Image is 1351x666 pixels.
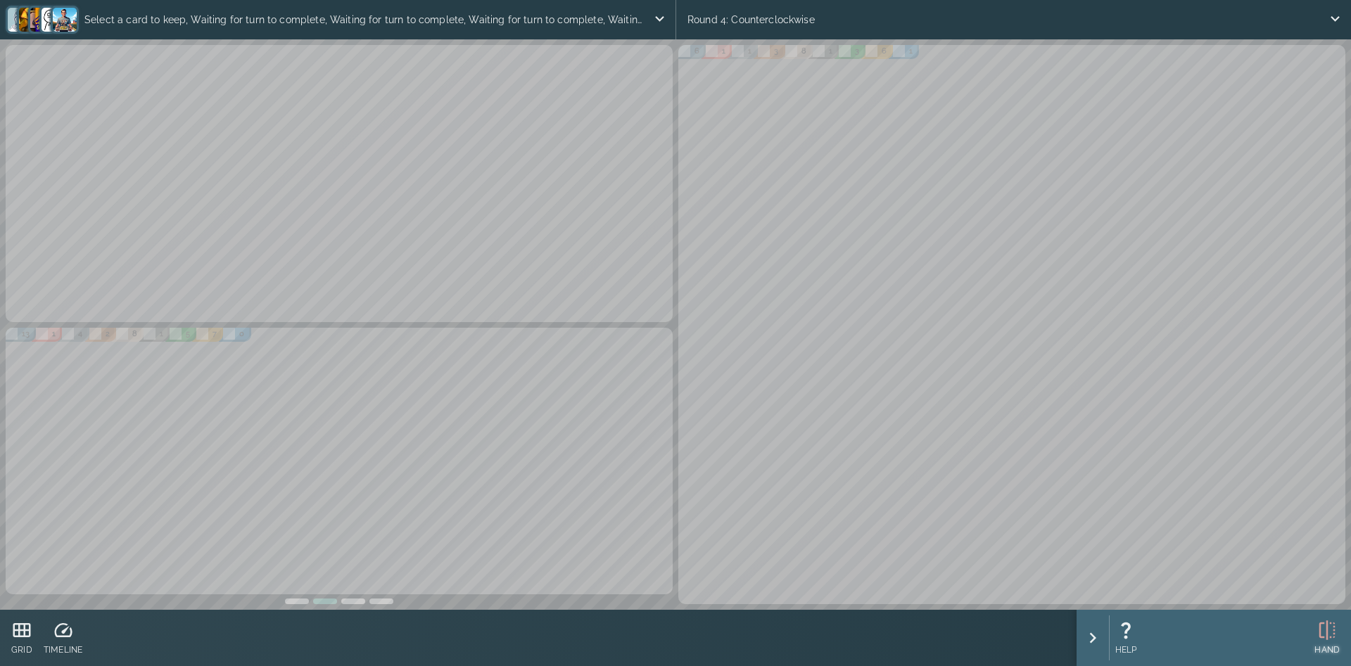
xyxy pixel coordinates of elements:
[53,8,77,32] img: a9791aa7379b30831fb32b43151c7d97.png
[1115,643,1137,656] p: HELP
[19,8,43,32] img: 100802896443e37bb00d09b3b40e5628.png
[30,8,54,32] img: 7ce405b35252b32175a1b01a34a246c5.png
[8,8,32,32] img: 27fe5f41d76690b9e274fd96f4d02f98.png
[42,8,65,32] img: 90486fc592dae9645688f126410224d3.png
[44,643,82,656] p: TIMELINE
[79,6,653,34] p: Select a card to keep, Waiting for turn to complete, Waiting for turn to complete, Waiting for tu...
[11,643,32,656] p: GRID
[1314,643,1340,656] p: HAND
